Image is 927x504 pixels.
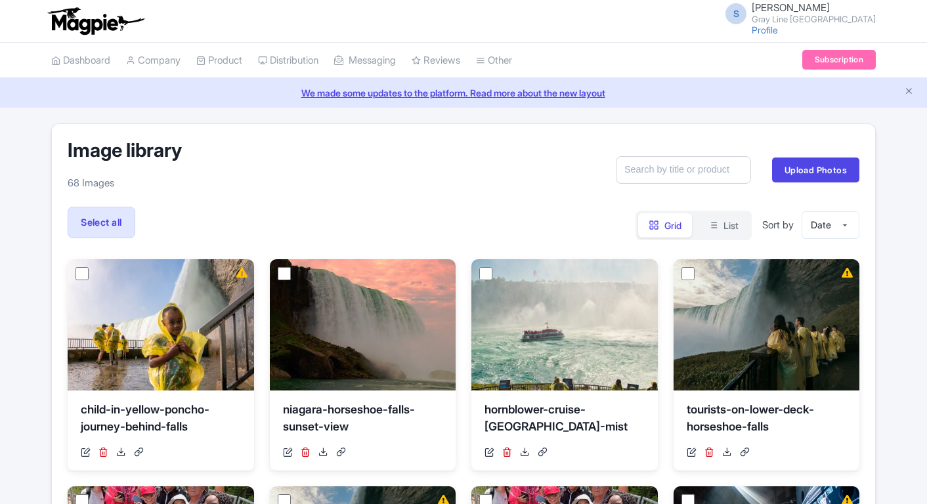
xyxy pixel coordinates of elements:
button: Grid [638,213,692,238]
a: Dashboard [51,43,110,79]
p: 68 Images [68,176,182,191]
a: Messaging [334,43,396,79]
span: Sort by [762,213,794,236]
a: Upload Photos [772,157,859,182]
span: [PERSON_NAME] [752,1,830,14]
div: child-in-yellow-poncho-journey-behind-falls [81,401,241,440]
a: Company [126,43,181,79]
div: niagara-horseshoe-falls-sunset-view [283,401,443,440]
div: tourists-on-lower-deck-horseshoe-falls [687,401,847,440]
input: Search by title or product [616,156,751,184]
a: Subscription [802,50,876,70]
small: Gray Line [GEOGRAPHIC_DATA] [752,15,876,24]
a: S [PERSON_NAME] Gray Line [GEOGRAPHIC_DATA] [718,3,876,24]
a: Reviews [412,43,460,79]
a: Other [476,43,512,79]
a: We made some updates to the platform. Read more about the new layout [8,86,919,100]
a: Product [196,43,242,79]
a: Profile [752,24,778,35]
div: hornblower-cruise-[GEOGRAPHIC_DATA]-mist [485,401,645,440]
a: Distribution [258,43,318,79]
label: Select all [68,207,135,238]
button: List [697,213,749,238]
h1: Image library [68,140,182,161]
img: logo-ab69f6fb50320c5b225c76a69d11143b.png [45,7,146,35]
span: S [725,3,746,24]
button: Close announcement [904,85,914,100]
